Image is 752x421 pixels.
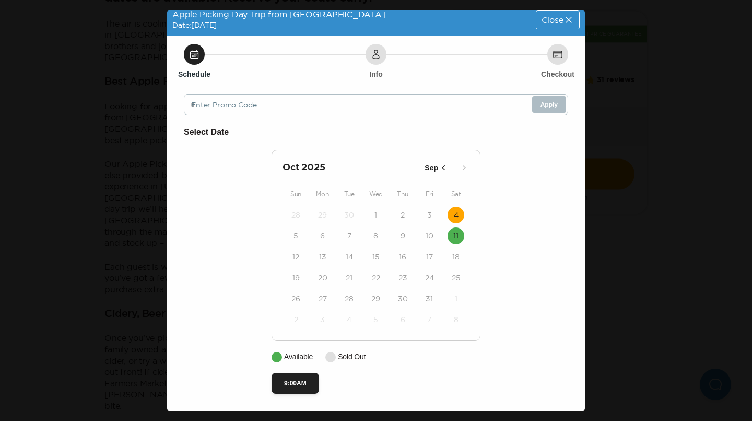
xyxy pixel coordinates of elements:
[346,252,353,262] time: 14
[421,207,438,223] button: 3
[344,210,354,220] time: 30
[398,293,408,304] time: 30
[371,293,380,304] time: 29
[283,188,309,200] div: Sun
[421,160,452,177] button: Sep
[394,311,411,328] button: 6
[455,293,457,304] time: 1
[314,290,331,307] button: 27
[172,9,385,19] span: Apple Picking Day Trip from [GEOGRAPHIC_DATA]
[368,311,384,328] button: 5
[443,188,469,200] div: Sat
[178,69,210,79] h6: Schedule
[318,272,327,283] time: 20
[341,269,358,286] button: 21
[427,314,431,325] time: 7
[541,69,574,79] h6: Checkout
[426,252,433,262] time: 17
[401,231,405,241] time: 9
[373,314,378,325] time: 5
[368,269,384,286] button: 22
[394,290,411,307] button: 30
[292,272,300,283] time: 19
[184,126,568,139] h6: Select Date
[453,231,459,241] time: 11
[390,188,416,200] div: Thu
[320,314,325,325] time: 3
[288,227,304,244] button: 5
[288,290,304,307] button: 26
[401,210,405,220] time: 2
[426,231,433,241] time: 10
[394,269,411,286] button: 23
[288,269,304,286] button: 19
[369,69,383,79] h6: Info
[338,351,366,362] p: Sold Out
[399,252,406,262] time: 16
[394,248,411,265] button: 16
[421,269,438,286] button: 24
[362,188,389,200] div: Wed
[542,16,563,24] span: Close
[448,227,464,244] button: 11
[448,311,464,328] button: 8
[454,210,459,220] time: 4
[293,231,298,241] time: 5
[294,314,298,325] time: 2
[172,21,217,29] span: Date: [DATE]
[320,231,325,241] time: 6
[372,252,380,262] time: 15
[368,207,384,223] button: 1
[421,290,438,307] button: 31
[288,207,304,223] button: 28
[318,210,327,220] time: 29
[394,227,411,244] button: 9
[292,252,299,262] time: 12
[314,248,331,265] button: 13
[284,351,313,362] p: Available
[272,373,319,394] button: 9:00AM
[283,161,421,175] h2: Oct 2025
[401,314,405,325] time: 6
[368,248,384,265] button: 15
[341,290,358,307] button: 28
[309,188,336,200] div: Mon
[291,210,300,220] time: 28
[341,311,358,328] button: 4
[425,163,438,174] p: Sep
[314,207,331,223] button: 29
[368,227,384,244] button: 8
[314,227,331,244] button: 6
[452,272,461,283] time: 25
[416,188,443,200] div: Fri
[314,269,331,286] button: 20
[427,210,432,220] time: 3
[448,248,464,265] button: 18
[341,207,358,223] button: 30
[425,272,434,283] time: 24
[454,314,459,325] time: 8
[336,188,362,200] div: Tue
[372,272,380,283] time: 22
[452,252,460,262] time: 18
[373,231,378,241] time: 8
[421,248,438,265] button: 17
[319,252,326,262] time: 13
[448,269,464,286] button: 25
[319,293,327,304] time: 27
[314,311,331,328] button: 3
[291,293,300,304] time: 26
[426,293,433,304] time: 31
[394,207,411,223] button: 2
[448,290,464,307] button: 1
[288,248,304,265] button: 12
[448,207,464,223] button: 4
[368,290,384,307] button: 29
[288,311,304,328] button: 2
[398,272,407,283] time: 23
[347,314,351,325] time: 4
[346,272,352,283] time: 21
[341,248,358,265] button: 14
[345,293,354,304] time: 28
[374,210,377,220] time: 1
